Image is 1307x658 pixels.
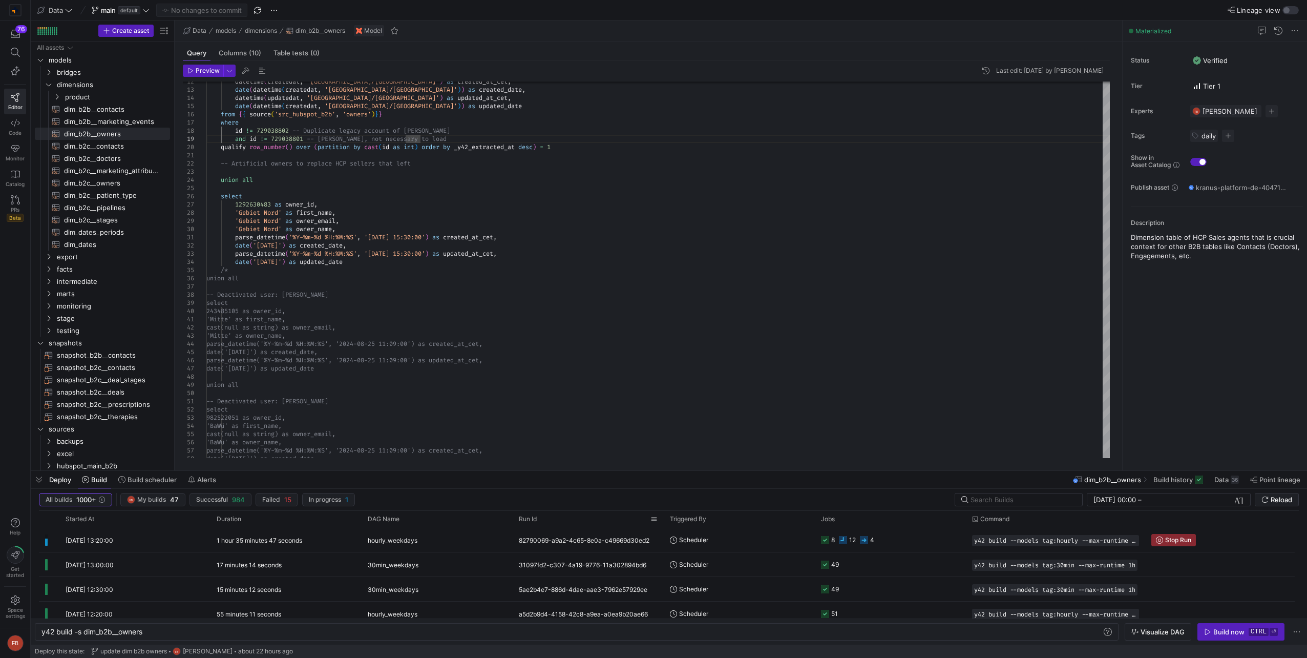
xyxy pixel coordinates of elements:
[1131,83,1182,90] span: Tier
[35,140,170,152] div: Press SPACE to select this row.
[35,214,170,226] div: Press SPACE to select this row.
[118,6,140,14] span: default
[35,152,170,164] a: dim_b2c__doctors​​​​​​​​​​
[1259,476,1300,484] span: Point lineage
[271,135,303,143] span: 729038801
[219,50,261,56] span: Columns
[183,192,194,200] div: 26
[49,423,168,435] span: sources
[421,143,439,151] span: order
[282,102,285,110] span: (
[9,130,22,136] span: Code
[10,5,20,15] img: https://storage.googleapis.com/y42-prod-data-exchange/images/RPxujLVyfKs3dYbCaMXym8FJVsr3YB0cxJXX...
[213,25,239,37] button: models
[296,143,310,151] span: over
[35,177,170,189] div: Press SPACE to select this row.
[197,476,216,484] span: Alerts
[4,89,26,114] a: Editor
[1270,628,1278,636] kbd: ⏎
[35,42,170,54] div: Press SPACE to select this row.
[971,496,1074,504] input: Search Builds
[1151,534,1196,546] button: Stop Run
[183,65,223,77] button: Preview
[183,471,221,488] button: Alerts
[285,143,289,151] span: (
[307,94,439,102] span: '[GEOGRAPHIC_DATA]/[GEOGRAPHIC_DATA]'
[64,190,158,201] span: dim_b2c__patient_type​​​​​​​​​​
[257,127,289,135] span: 729038802
[1210,471,1243,488] button: Data36
[1193,56,1201,65] img: Verified
[439,94,443,102] span: )
[356,28,362,34] img: undefined
[1131,132,1182,139] span: Tags
[57,313,168,324] span: stage
[9,529,22,536] span: Help
[35,164,170,177] div: Press SPACE to select this row.
[371,110,375,118] span: )
[292,127,450,135] span: -- Duplicate legacy account of [PERSON_NAME]
[35,91,170,103] div: Press SPACE to select this row.
[183,86,194,94] div: 13
[238,648,293,655] span: about 22 hours ago
[343,110,371,118] span: 'owners'
[285,217,292,225] span: as
[289,143,292,151] span: )
[443,143,450,151] span: by
[325,86,457,94] span: '[GEOGRAPHIC_DATA]/[GEOGRAPHIC_DATA]'
[196,496,228,503] span: Successful
[35,398,170,410] a: snapshot_b2c__prescriptions​​​​​​​
[1165,537,1191,544] span: Stop Run
[375,110,378,118] span: }
[400,159,411,168] span: eft
[249,102,253,110] span: (
[57,263,168,275] span: facts
[57,325,168,337] span: testing
[1153,476,1193,484] span: Build history
[57,362,158,374] span: snapshot_b2c__contacts​​​​​​​
[35,201,170,214] div: Press SPACE to select this row.
[468,86,475,94] span: as
[318,143,350,151] span: partition
[4,542,26,582] button: Getstarted
[196,67,220,74] span: Preview
[262,496,280,503] span: Failed
[318,86,321,94] span: ,
[57,349,158,361] span: snapshot_b2b__contacts​​​​​​​
[1144,496,1211,504] input: End datetime
[8,104,23,110] span: Editor
[35,189,170,201] div: Press SPACE to select this row.
[378,143,382,151] span: (
[35,103,170,115] a: dim_b2b__contacts​​​​​​​​​​
[35,214,170,226] a: dim_b2c__stages​​​​​​​​​​
[101,6,116,14] span: main
[216,27,236,34] span: models
[64,214,158,226] span: dim_b2c__stages​​​​​​​​​​
[242,25,280,37] button: dimensions
[264,94,267,102] span: (
[4,591,26,624] a: Spacesettings
[57,288,168,300] span: marts
[1197,623,1284,641] button: Build nowctrl⏎
[35,4,75,17] button: Data
[232,496,245,504] span: 984
[239,110,242,118] span: {
[100,648,167,655] span: update dim b2b owners
[35,226,170,238] a: dim_dates_periods​​​​​​​​​​
[300,94,303,102] span: ,
[4,25,26,43] button: 76
[253,86,282,94] span: datetime
[242,110,246,118] span: {
[1149,471,1208,488] button: Build history
[540,143,543,151] span: =
[221,176,239,184] span: union
[508,94,511,102] span: ,
[267,94,300,102] span: updatedat
[335,110,339,118] span: ,
[183,184,194,192] div: 25
[35,238,170,251] a: dim_dates​​​​​​​​​​
[4,166,26,191] a: Catalog
[513,577,664,601] div: 5ae2b4e7-886d-4dae-aae3-7962e57929ee
[249,86,253,94] span: (
[183,110,194,118] div: 16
